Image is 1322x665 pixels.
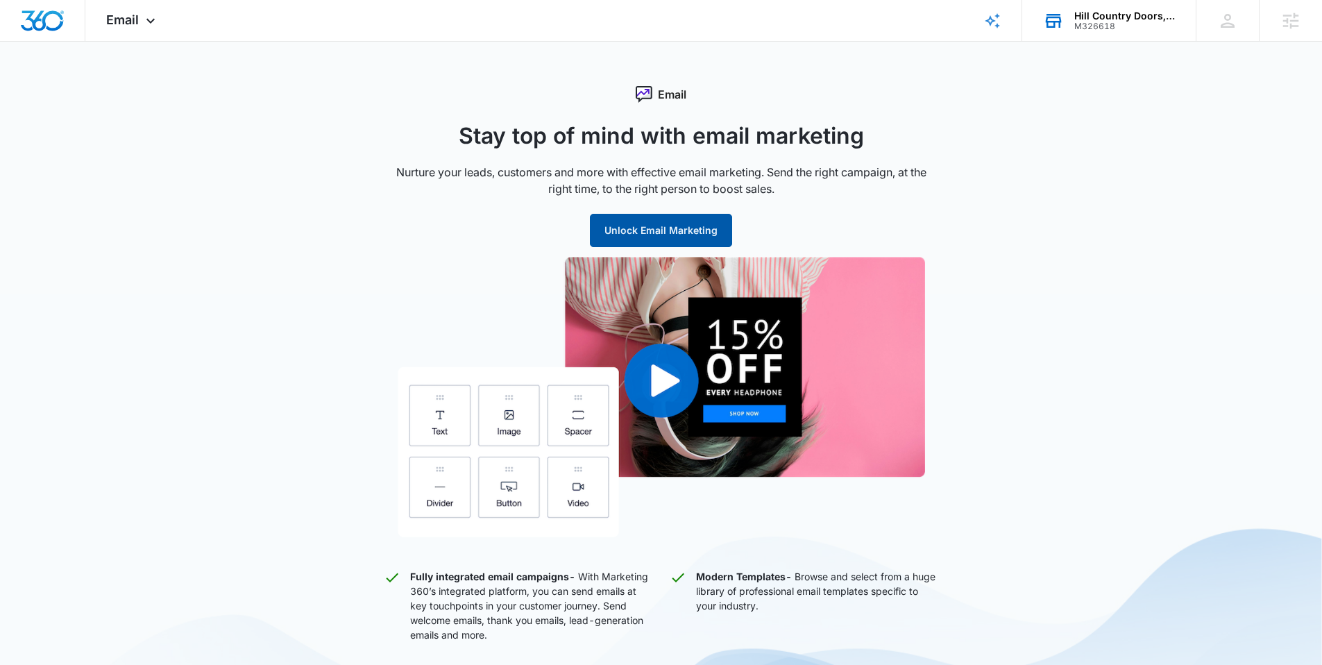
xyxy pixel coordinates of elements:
[410,569,653,642] p: With Marketing 360’s integrated platform, you can send emails at key touchpoints in your customer...
[106,12,139,27] span: Email
[1074,10,1176,22] div: account name
[384,119,939,153] h1: Stay top of mind with email marketing
[410,571,575,582] strong: Fully integrated email campaigns -
[398,257,925,537] img: Email
[384,164,939,197] p: Nurture your leads, customers and more with effective email marketing. Send the right campaign, a...
[384,86,939,103] div: Email
[590,224,732,236] a: Unlock Email Marketing
[696,571,792,582] strong: Modern Templates -
[590,214,732,247] button: Unlock Email Marketing
[696,569,939,642] p: Browse and select from a huge library of professional email templates specific to your industry.
[1074,22,1176,31] div: account id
